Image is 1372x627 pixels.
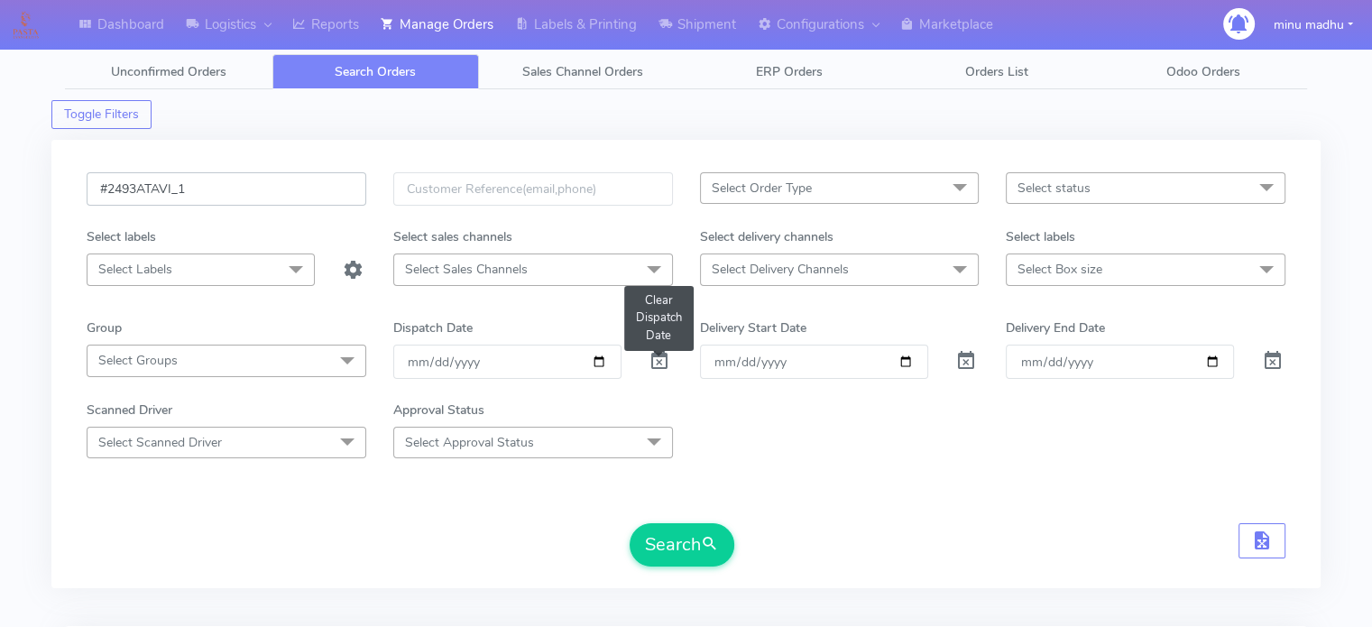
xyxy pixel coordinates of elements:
label: Select sales channels [393,227,512,246]
span: Unconfirmed Orders [111,63,226,80]
label: Approval Status [393,401,484,420]
button: minu madhu [1260,6,1367,43]
label: Select labels [87,227,156,246]
button: Search [630,523,734,567]
span: Select Sales Channels [405,261,528,278]
span: Select Labels [98,261,172,278]
label: Select labels [1006,227,1075,246]
span: Orders List [965,63,1028,80]
label: Delivery Start Date [700,318,806,337]
span: Search Orders [335,63,416,80]
label: Scanned Driver [87,401,172,420]
ul: Tabs [65,54,1307,89]
label: Delivery End Date [1006,318,1105,337]
input: Order Id [87,172,366,206]
span: Select Scanned Driver [98,434,222,451]
span: Select Box size [1017,261,1102,278]
span: ERP Orders [756,63,823,80]
span: Odoo Orders [1166,63,1240,80]
span: Select Groups [98,352,178,369]
button: Toggle Filters [51,100,152,129]
label: Dispatch Date [393,318,473,337]
span: Sales Channel Orders [522,63,643,80]
label: Group [87,318,122,337]
span: Select Delivery Channels [712,261,849,278]
label: Select delivery channels [700,227,833,246]
span: Select status [1017,180,1091,197]
input: Customer Reference(email,phone) [393,172,673,206]
span: Select Order Type [712,180,812,197]
span: Select Approval Status [405,434,534,451]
